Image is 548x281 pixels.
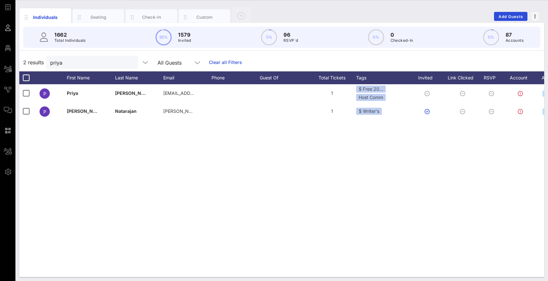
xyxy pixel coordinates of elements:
div: Last Name [115,71,163,84]
p: Invited [178,37,191,44]
div: 1 [308,102,356,120]
div: All Guests [157,60,182,66]
span: [EMAIL_ADDRESS][DOMAIN_NAME] [163,90,241,96]
span: Priya [67,90,78,96]
p: 1579 [178,31,191,39]
span: Natarajan [115,108,137,114]
p: 0 [391,31,413,39]
p: 1662 [54,31,86,39]
div: 1 [308,84,356,102]
div: All Guests [154,56,205,69]
div: $ Writer's [356,108,382,115]
div: Individuals [31,14,60,21]
span: Add Guests [498,14,524,19]
p: 96 [283,31,298,39]
span: P [43,109,46,114]
button: Add Guests [494,12,527,21]
div: Custom [190,14,219,20]
p: Checked-In [391,37,413,44]
div: Total Tickets [308,71,356,84]
span: [PERSON_NAME] [115,90,153,96]
div: Email [163,71,211,84]
span: [PERSON_NAME] [67,108,105,114]
span: [PERSON_NAME][EMAIL_ADDRESS][PERSON_NAME][DOMAIN_NAME] [163,108,315,114]
div: Link Clicked [446,71,481,84]
div: Check-In [137,14,166,20]
div: Host Comm [356,94,386,101]
div: Invited [411,71,446,84]
p: RSVP`d [283,37,298,44]
p: Total Individuals [54,37,86,44]
div: Seating [84,14,113,20]
p: Accounts [506,37,524,44]
div: Account [504,71,539,84]
div: RSVP [481,71,504,84]
div: First Name [67,71,115,84]
div: Phone [211,71,260,84]
span: 2 results [23,59,44,66]
a: Clear all Filters [209,59,242,66]
span: P [43,91,46,96]
div: Tags [356,71,411,84]
p: 87 [506,31,524,39]
div: Guest Of [260,71,308,84]
div: $ Free 20… [356,86,386,93]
